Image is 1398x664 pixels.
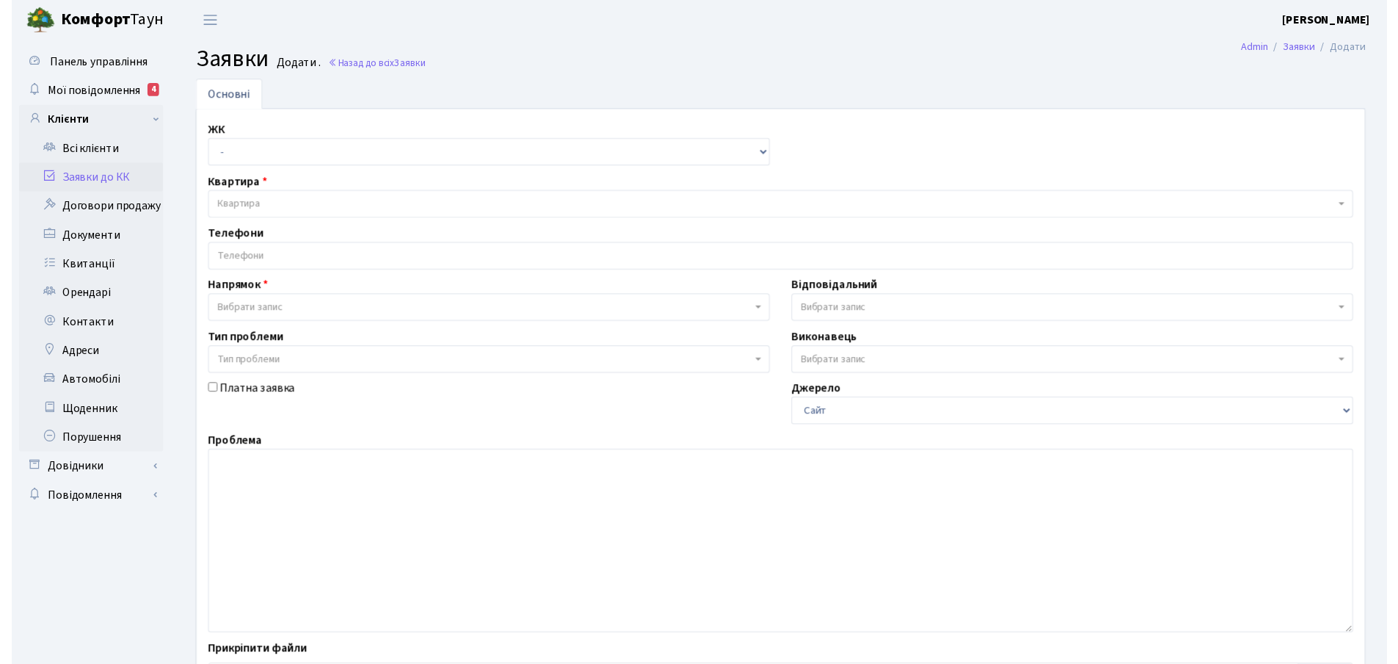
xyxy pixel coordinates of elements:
b: Комфорт [50,8,120,32]
span: Тип проблеми [209,358,272,372]
a: Основні [187,80,255,111]
a: Автомобілі [7,371,154,400]
a: Клієнти [7,107,154,136]
a: Орендарі [7,283,154,312]
span: Заявки [187,43,262,77]
span: Панель управління [39,54,138,71]
label: Виконавець [793,333,859,351]
a: Панель управління [7,48,154,77]
label: Відповідальний [793,281,880,298]
a: Мої повідомлення4 [7,77,154,107]
span: Заявки [389,57,421,71]
a: Щоденник [7,400,154,430]
a: Всі клієнти [7,136,154,165]
a: Довідники [7,459,154,488]
input: Телефони [200,247,1363,273]
small: Додати . [266,57,314,71]
label: Тип проблеми [200,333,276,351]
label: Квартира [200,176,260,193]
nav: breadcrumb [1228,32,1398,63]
a: [PERSON_NAME] [1292,12,1380,29]
label: Проблема [200,439,255,456]
span: Вибрати запис [209,305,275,320]
a: Заявки [1292,40,1325,55]
label: Телефони [200,228,256,246]
a: Назад до всіхЗаявки [321,57,421,71]
a: Admin [1250,40,1277,55]
label: ЖК [200,123,216,140]
img: logo.png [15,6,44,35]
a: Порушення [7,430,154,459]
span: Вибрати запис [802,305,868,320]
a: Контакти [7,312,154,342]
button: Переключити навігацію [183,8,220,32]
label: Напрямок [200,281,261,298]
li: Додати [1325,40,1376,56]
a: Документи [7,224,154,253]
a: Адреси [7,342,154,371]
a: Квитанції [7,253,154,283]
label: Платна заявка [211,386,288,403]
label: Джерело [793,386,843,403]
span: Квартира [209,200,252,214]
a: Повідомлення [7,488,154,518]
span: Вибрати запис [802,358,868,372]
a: Договори продажу [7,195,154,224]
span: Таун [50,8,154,33]
div: 4 [138,84,150,98]
a: Заявки до КК [7,165,154,195]
span: Мої повідомлення [37,84,131,100]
